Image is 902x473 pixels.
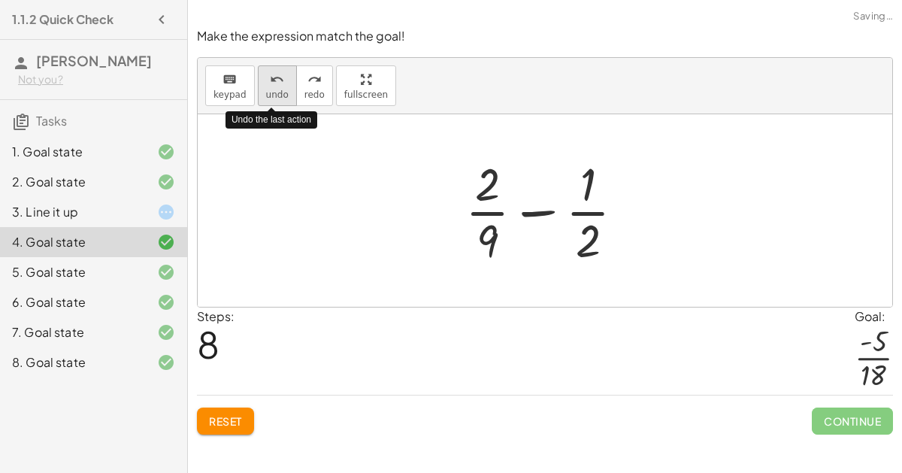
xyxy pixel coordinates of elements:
[12,233,133,251] div: 4. Goal state
[12,143,133,161] div: 1. Goal state
[197,28,893,45] p: Make the expression match the goal!
[197,308,235,324] label: Steps:
[12,263,133,281] div: 5. Goal state
[222,71,237,89] i: keyboard
[225,111,317,129] div: Undo the last action
[336,65,396,106] button: fullscreen
[36,113,67,129] span: Tasks
[157,143,175,161] i: Task finished and correct.
[12,353,133,371] div: 8. Goal state
[157,323,175,341] i: Task finished and correct.
[344,89,388,100] span: fullscreen
[12,203,133,221] div: 3. Line it up
[266,89,289,100] span: undo
[12,293,133,311] div: 6. Goal state
[853,9,893,24] span: Saving…
[12,173,133,191] div: 2. Goal state
[296,65,333,106] button: redoredo
[18,72,175,87] div: Not you?
[270,71,284,89] i: undo
[157,263,175,281] i: Task finished and correct.
[157,293,175,311] i: Task finished and correct.
[307,71,322,89] i: redo
[157,233,175,251] i: Task finished and correct.
[12,11,114,29] h4: 1.1.2 Quick Check
[213,89,247,100] span: keypad
[258,65,297,106] button: undoundo
[209,414,242,428] span: Reset
[205,65,255,106] button: keyboardkeypad
[855,308,893,326] div: Goal:
[36,52,152,69] span: [PERSON_NAME]
[157,203,175,221] i: Task started.
[197,321,219,367] span: 8
[12,323,133,341] div: 7. Goal state
[157,173,175,191] i: Task finished and correct.
[157,353,175,371] i: Task finished and correct.
[304,89,325,100] span: redo
[197,408,254,435] button: Reset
